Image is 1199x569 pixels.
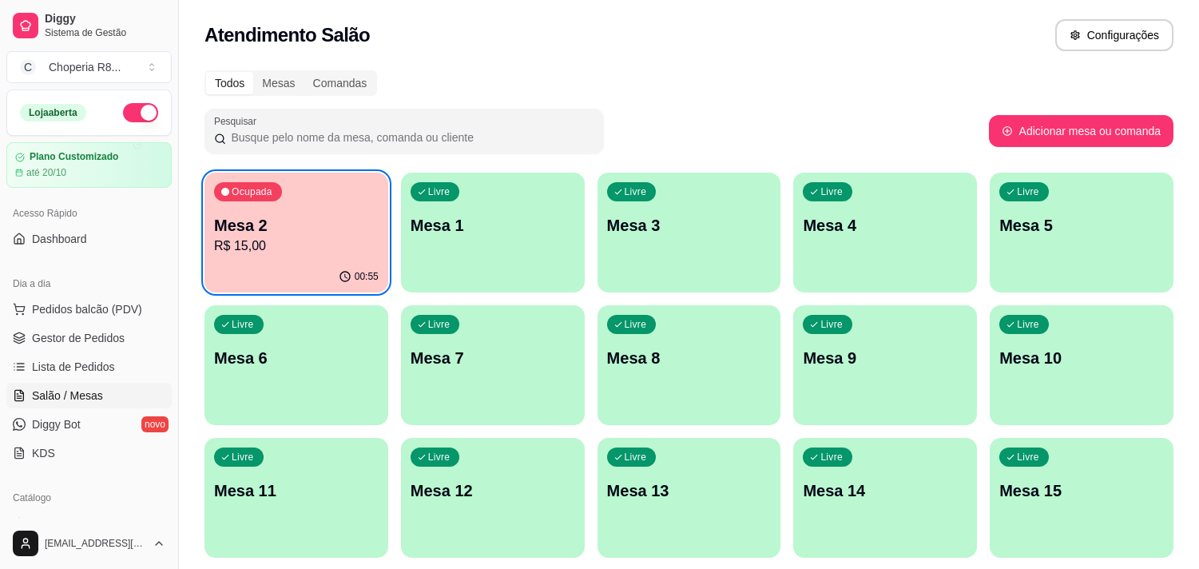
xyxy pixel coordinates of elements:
div: Catálogo [6,485,172,511]
div: Mesas [253,72,304,94]
input: Pesquisar [226,129,594,145]
article: Plano Customizado [30,151,118,163]
p: Ocupada [232,185,272,198]
span: Gestor de Pedidos [32,330,125,346]
span: Sistema de Gestão [45,26,165,39]
p: Mesa 11 [214,479,379,502]
button: LivreMesa 9 [793,305,977,425]
p: Livre [625,185,647,198]
p: Mesa 2 [214,214,379,237]
p: Mesa 15 [999,479,1164,502]
p: Mesa 8 [607,347,772,369]
button: Select a team [6,51,172,83]
a: Plano Customizadoaté 20/10 [6,142,172,188]
button: LivreMesa 7 [401,305,585,425]
button: LivreMesa 1 [401,173,585,292]
button: Adicionar mesa ou comanda [989,115,1173,147]
p: R$ 15,00 [214,237,379,256]
p: Livre [428,185,451,198]
a: KDS [6,440,172,466]
h2: Atendimento Salão [204,22,370,48]
div: Todos [206,72,253,94]
p: Mesa 14 [803,479,967,502]
a: Gestor de Pedidos [6,325,172,351]
p: Livre [820,185,843,198]
p: Mesa 9 [803,347,967,369]
div: Comandas [304,72,376,94]
article: até 20/10 [26,166,66,179]
button: LivreMesa 6 [204,305,388,425]
button: LivreMesa 10 [990,305,1173,425]
button: LivreMesa 5 [990,173,1173,292]
p: Mesa 1 [411,214,575,237]
p: Livre [232,318,254,331]
p: Mesa 12 [411,479,575,502]
button: LivreMesa 14 [793,438,977,558]
span: Diggy [45,12,165,26]
button: Alterar Status [123,103,158,122]
span: KDS [32,445,55,461]
p: Livre [428,451,451,464]
a: DiggySistema de Gestão [6,6,172,45]
button: Pedidos balcão (PDV) [6,296,172,322]
p: Livre [625,318,647,331]
p: Livre [1017,318,1039,331]
p: Mesa 3 [607,214,772,237]
p: Mesa 4 [803,214,967,237]
span: Dashboard [32,231,87,247]
a: Lista de Pedidos [6,354,172,380]
span: [EMAIL_ADDRESS][DOMAIN_NAME] [45,537,146,550]
div: Dia a dia [6,271,172,296]
p: Livre [1017,451,1039,464]
p: Mesa 10 [999,347,1164,369]
a: Diggy Botnovo [6,412,172,437]
p: Mesa 7 [411,347,575,369]
div: Acesso Rápido [6,201,172,226]
p: Livre [625,451,647,464]
div: Choperia R8 ... [49,59,121,75]
button: LivreMesa 11 [204,438,388,558]
button: LivreMesa 12 [401,438,585,558]
button: LivreMesa 13 [598,438,781,558]
label: Pesquisar [214,114,262,128]
button: OcupadaMesa 2R$ 15,0000:55 [204,173,388,292]
button: LivreMesa 4 [793,173,977,292]
span: Lista de Pedidos [32,359,115,375]
span: Pedidos balcão (PDV) [32,301,142,317]
p: Mesa 13 [607,479,772,502]
p: Mesa 5 [999,214,1164,237]
span: Salão / Mesas [32,388,103,404]
p: Livre [428,318,451,331]
p: 00:55 [355,270,379,283]
a: Produtos [6,511,172,536]
a: Dashboard [6,226,172,252]
p: Livre [1017,185,1039,198]
span: C [20,59,36,75]
span: Diggy Bot [32,416,81,432]
span: Produtos [32,515,77,531]
p: Livre [232,451,254,464]
button: LivreMesa 8 [598,305,781,425]
p: Livre [820,451,843,464]
button: LivreMesa 3 [598,173,781,292]
p: Livre [820,318,843,331]
p: Mesa 6 [214,347,379,369]
button: LivreMesa 15 [990,438,1173,558]
button: Configurações [1055,19,1173,51]
div: Loja aberta [20,104,86,121]
button: [EMAIL_ADDRESS][DOMAIN_NAME] [6,524,172,563]
a: Salão / Mesas [6,383,172,408]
